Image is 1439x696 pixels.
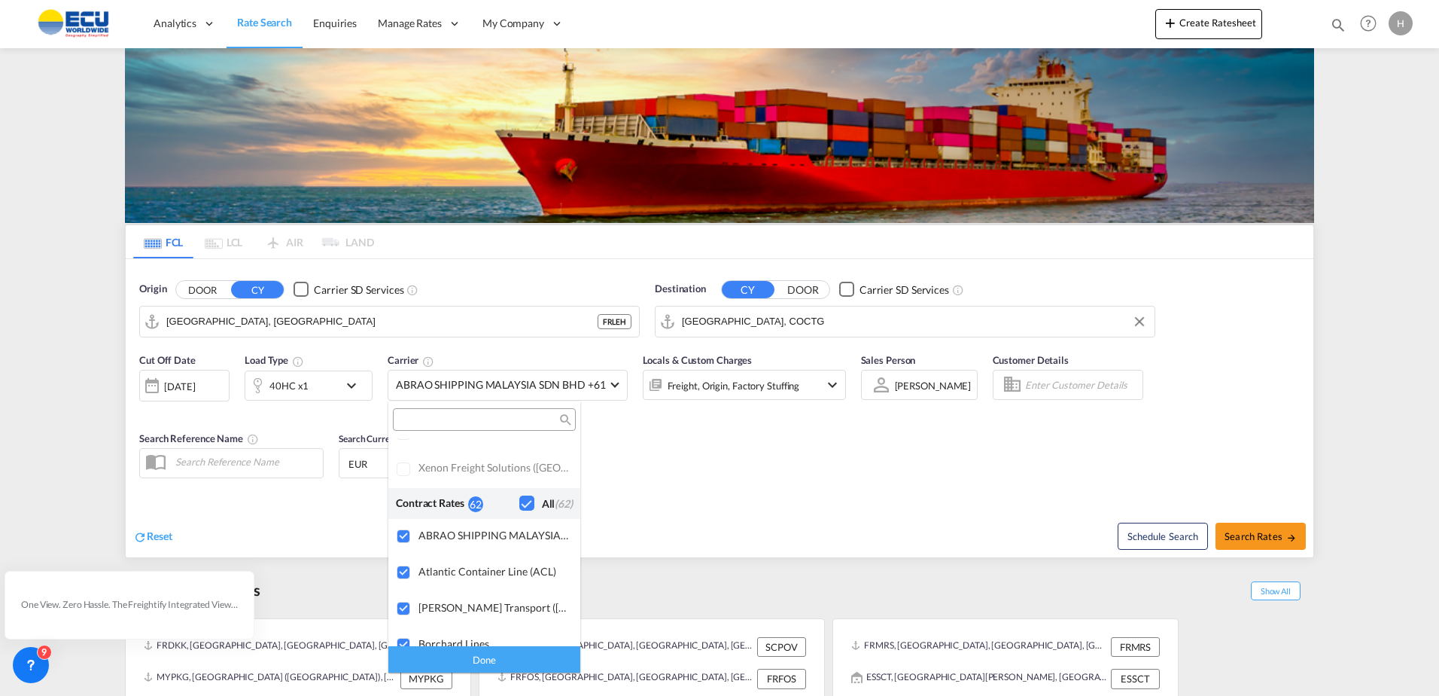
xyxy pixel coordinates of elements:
div: 62 [468,496,483,512]
div: Xenon Freight Solutions ([GEOGRAPHIC_DATA]) | API [418,461,568,475]
div: Atlantic Container Line (ACL) [418,565,568,578]
div: All [542,496,573,511]
div: Borchard Lines [418,637,568,650]
md-checkbox: Checkbox No Ink [519,496,573,511]
md-icon: icon-magnify [558,414,570,426]
span: (62) [555,497,573,510]
div: Baker Transport (GB) | Direct [418,601,568,614]
div: Done [388,646,580,673]
div: ABRAO SHIPPING MALAYSIA SDN BHD [418,529,568,542]
div: Contract Rates [396,496,468,511]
